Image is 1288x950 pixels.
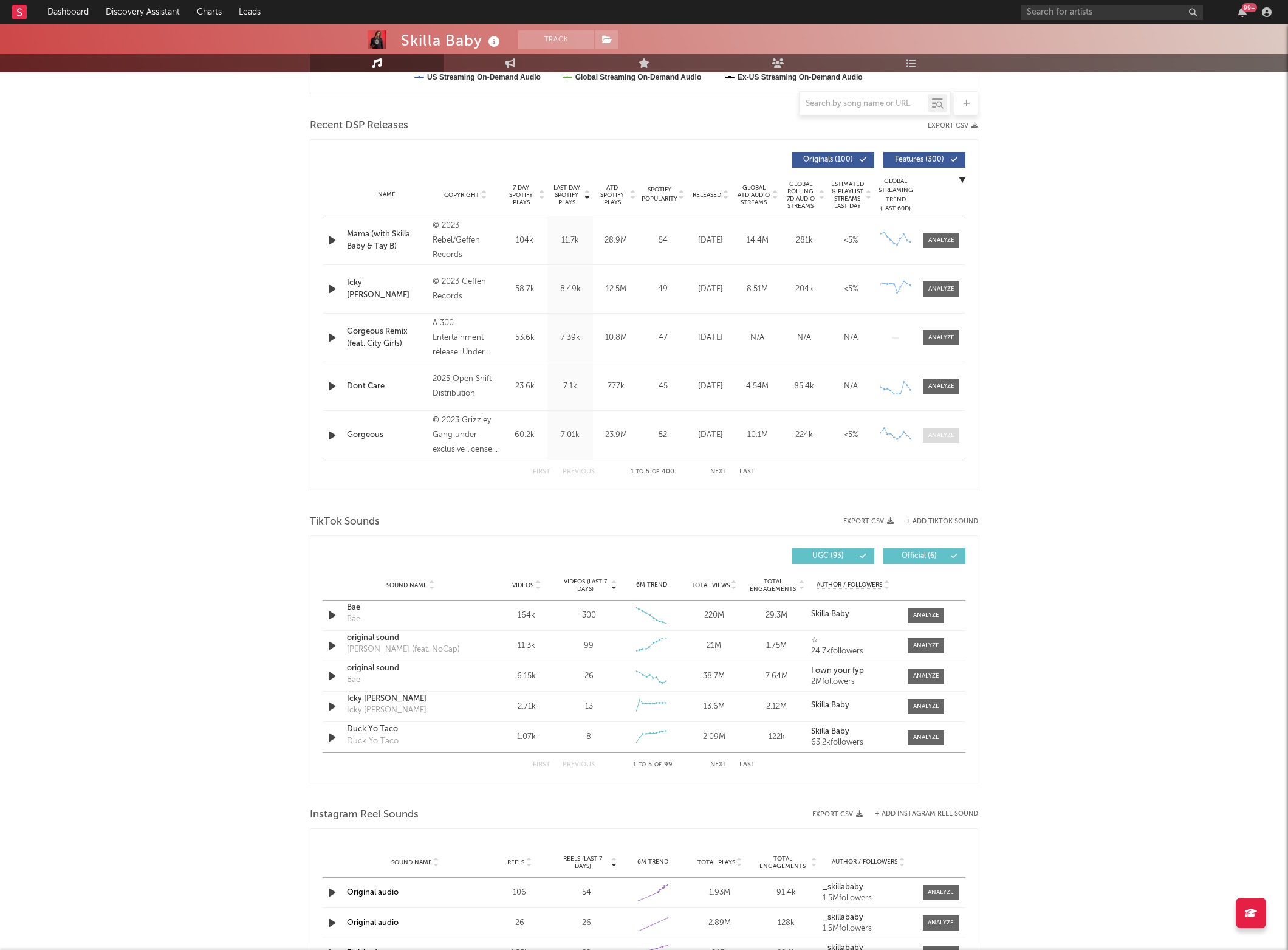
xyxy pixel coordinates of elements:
div: Icky [PERSON_NAME] [347,277,426,301]
span: ATD Spotify Plays [596,184,628,206]
div: 8.49k [550,283,590,295]
span: Copyright [444,191,479,199]
div: © 2023 Geffen Records [433,275,499,304]
span: Released [693,191,721,199]
a: original sound [347,632,474,644]
a: Skilla Baby [811,701,896,710]
div: 13.6M [686,701,742,713]
button: Next [710,469,727,475]
button: Track [518,30,594,49]
a: Bae [347,602,474,614]
button: 99+ [1238,7,1247,17]
div: 99 + [1242,3,1257,12]
button: Originals(100) [792,152,874,168]
div: 6.15k [498,670,555,683]
div: 164k [498,610,555,622]
div: 14.4M [737,235,778,247]
div: 1.5M followers [823,894,914,903]
span: Total Engagements [756,855,810,870]
a: Gorgeous Remix (feat. City Girls) [347,326,426,349]
span: Last Day Spotify Plays [550,184,583,206]
div: N/A [784,332,824,344]
div: Bae [347,674,360,686]
div: 29.3M [748,610,805,622]
a: Icky [PERSON_NAME] [347,693,474,705]
div: 1.07k [498,731,555,743]
span: Official ( 6 ) [891,552,947,560]
div: 8 [586,731,591,743]
div: 54 [556,887,617,899]
div: A 300 Entertainment release. Under exclusive license to 300 Entertainment., © 2023 Tee Grizzley [433,316,499,360]
div: 23.9M [596,429,635,441]
div: [DATE] [690,235,731,247]
div: 7.1k [550,380,590,393]
div: 45 [642,380,684,393]
div: 300 [582,610,596,622]
div: N/A [737,332,778,344]
button: Official(6) [883,548,965,564]
div: 21M [686,640,742,652]
div: 99 [584,640,594,652]
strong: Skilla Baby [811,610,849,618]
div: 26 [556,917,617,929]
span: Instagram Reel Sounds [310,808,419,822]
a: _skillababy [823,883,914,892]
div: 26 [489,917,550,929]
button: Last [739,469,755,475]
a: Skilla Baby [811,728,896,736]
div: 128k [756,917,817,929]
div: [PERSON_NAME] (feat. NoCap) [347,644,460,656]
span: Videos [512,582,533,589]
div: 13 [585,701,593,713]
div: Icky [PERSON_NAME] [347,704,426,717]
div: 1 5 400 [619,465,686,480]
div: Skilla Baby [401,30,503,50]
div: Bae [347,613,360,625]
div: 2.71k [498,701,555,713]
div: 1.93M [690,887,750,899]
button: Previous [563,469,595,475]
div: 122k [748,731,805,743]
div: <5% [831,235,871,247]
span: UGC ( 93 ) [800,552,856,560]
button: UGC(93) [792,548,874,564]
div: [DATE] [690,332,731,344]
span: Originals ( 100 ) [800,156,856,163]
button: + Add Instagram Reel Sound [875,811,978,817]
div: 23.6k [505,380,544,393]
a: ☆ [811,636,896,645]
div: 1 5 99 [619,758,686,773]
a: I own your fyp [811,667,896,675]
div: [DATE] [690,283,731,295]
span: of [652,469,659,475]
div: 60.2k [505,429,544,441]
div: 28.9M [596,235,635,247]
div: © 2023 Rebel/Geffen Records [433,219,499,263]
strong: ☆ [811,636,818,644]
button: Export CSV [812,811,863,818]
div: [DATE] [690,380,731,393]
button: Previous [563,762,595,768]
text: Global Streaming On-Demand Audio [575,73,702,81]
button: First [533,469,550,475]
span: Global Rolling 7D Audio Streams [784,181,817,210]
strong: _skillababy [823,883,863,891]
a: original sound [347,663,474,675]
button: Export CSV [843,518,894,525]
div: 104k [505,235,544,247]
div: 8.51M [737,283,778,295]
button: First [533,762,550,768]
div: 220M [686,610,742,622]
a: Original audio [347,889,399,897]
div: 12.5M [596,283,635,295]
a: Gorgeous [347,429,426,441]
div: 1.5M followers [823,924,914,933]
div: 26 [584,670,594,683]
div: 2.89M [690,917,750,929]
input: Search for artists [1021,5,1203,20]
